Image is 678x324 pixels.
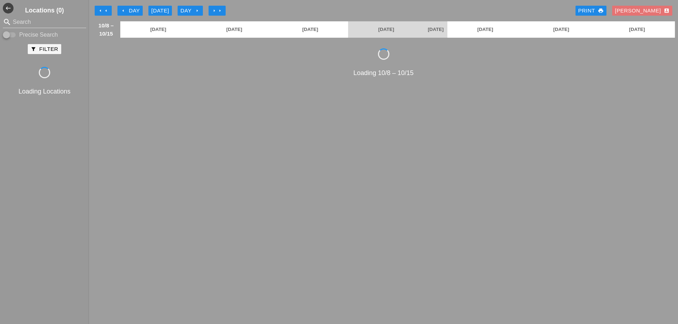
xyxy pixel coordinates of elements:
[194,8,200,14] i: arrow_right
[599,21,675,38] a: [DATE]
[664,8,669,14] i: account_box
[151,7,169,15] div: [DATE]
[13,16,76,28] input: Search
[575,6,606,16] a: Print
[31,46,36,52] i: filter_alt
[3,3,14,14] i: west
[424,21,447,38] a: [DATE]
[217,8,223,14] i: arrow_right
[209,6,226,16] button: Move Ahead 1 Week
[523,21,599,38] a: [DATE]
[148,6,172,16] button: [DATE]
[98,8,103,14] i: arrow_left
[95,21,117,38] span: 10/8 – 10/15
[180,7,200,15] div: Day
[348,21,424,38] a: [DATE]
[1,87,88,96] div: Loading Locations
[120,7,140,15] div: Day
[211,8,217,14] i: arrow_right
[615,7,669,15] div: [PERSON_NAME]
[120,8,126,14] i: arrow_left
[196,21,272,38] a: [DATE]
[19,31,58,38] label: Precise Search
[3,18,11,26] i: search
[3,3,14,14] button: Shrink Sidebar
[578,7,604,15] div: Print
[28,44,61,54] button: Filter
[598,8,604,14] i: print
[31,45,58,53] div: Filter
[612,6,672,16] button: [PERSON_NAME]
[178,6,203,16] button: Day
[3,31,86,39] div: Enable Precise search to match search terms exactly.
[95,6,112,16] button: Move Back 1 Week
[117,6,143,16] button: Day
[92,68,675,78] div: Loading 10/8 – 10/15
[120,21,196,38] a: [DATE]
[272,21,348,38] a: [DATE]
[447,21,523,38] a: [DATE]
[103,8,109,14] i: arrow_left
